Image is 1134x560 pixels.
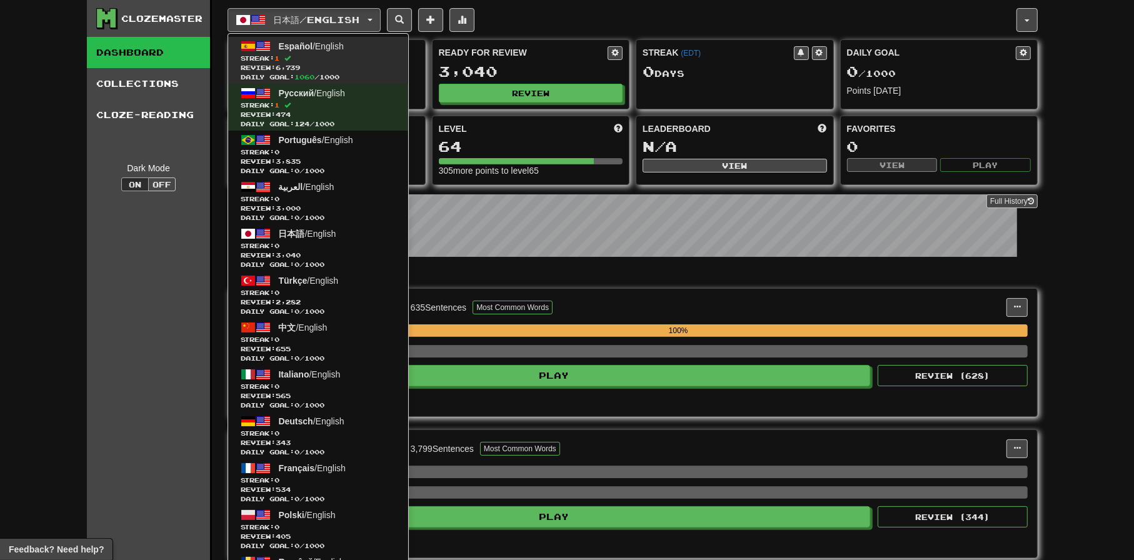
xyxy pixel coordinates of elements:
[439,84,623,102] button: Review
[274,336,279,343] span: 0
[241,522,396,532] span: Streak:
[643,62,655,80] span: 0
[87,37,210,68] a: Dashboard
[614,122,623,135] span: Score more points to level up
[279,369,341,379] span: / English
[241,429,396,438] span: Streak:
[274,289,279,296] span: 0
[274,242,279,249] span: 0
[228,412,408,459] a: Deutsch/EnglishStreak:0 Review:343Daily Goal:0/1000
[329,324,1028,337] div: 100%
[411,301,467,314] div: 635 Sentences
[847,139,1031,154] div: 0
[294,73,314,81] span: 1060
[274,429,279,437] span: 0
[241,307,396,316] span: Daily Goal: / 1000
[274,523,279,531] span: 0
[228,8,381,32] button: 日本語/English
[241,476,396,485] span: Streak:
[121,12,203,25] div: Clozemaster
[387,8,412,32] button: Search sentences
[241,354,396,363] span: Daily Goal: / 1000
[279,416,313,426] span: Deutsch
[279,276,339,286] span: / English
[279,229,336,239] span: / English
[228,224,408,271] a: 日本語/EnglishStreak:0 Review:3,040Daily Goal:0/1000
[241,213,396,222] span: Daily Goal: / 1000
[847,68,896,79] span: / 1000
[241,494,396,504] span: Daily Goal: / 1000
[241,241,396,251] span: Streak:
[449,8,474,32] button: More stats
[241,72,396,82] span: Daily Goal: / 1000
[87,68,210,99] a: Collections
[241,101,396,110] span: Streak:
[279,229,305,239] span: 日本語
[878,506,1028,527] button: Review (344)
[279,463,346,473] span: / English
[439,164,623,177] div: 305 more points to level 65
[878,365,1028,386] button: Review (628)
[241,344,396,354] span: Review: 655
[279,369,309,379] span: Italiano
[818,122,827,135] span: This week in points, UTC
[294,448,299,456] span: 0
[228,131,408,177] a: Português/EnglishStreak:0 Review:3,835Daily Goal:0/1000
[279,88,314,98] span: Русский
[274,382,279,390] span: 0
[228,506,408,552] a: Polski/EnglishStreak:0 Review:405Daily Goal:0/1000
[294,261,299,268] span: 0
[238,506,870,527] button: Play
[241,63,396,72] span: Review: 6,739
[274,195,279,202] span: 0
[418,8,443,32] button: Add sentence to collection
[279,135,322,145] span: Português
[241,119,396,129] span: Daily Goal: / 1000
[241,204,396,213] span: Review: 3,000
[940,158,1031,172] button: Play
[241,260,396,269] span: Daily Goal: / 1000
[681,49,701,57] a: (EDT)
[279,510,336,520] span: / English
[228,84,408,131] a: Русский/EnglishStreak:1 Review:474Daily Goal:124/1000
[279,41,313,51] span: Español
[294,401,299,409] span: 0
[439,46,608,59] div: Ready for Review
[279,182,303,192] span: العربية
[847,84,1031,97] div: Points [DATE]
[241,166,396,176] span: Daily Goal: / 1000
[411,442,474,455] div: 3,799 Sentences
[274,14,360,25] span: 日本語 / English
[241,194,396,204] span: Streak:
[241,157,396,166] span: Review: 3,835
[274,101,279,109] span: 1
[241,288,396,297] span: Streak:
[241,532,396,541] span: Review: 405
[643,64,827,80] div: Day s
[9,543,104,556] span: Open feedback widget
[294,354,299,362] span: 0
[643,46,794,59] div: Streak
[986,194,1038,208] a: Full History
[847,62,859,80] span: 0
[480,442,560,456] button: Most Common Words
[279,322,296,332] span: 中文
[439,122,467,135] span: Level
[279,135,353,145] span: / English
[274,148,279,156] span: 0
[87,99,210,131] a: Cloze-Reading
[643,159,827,172] button: View
[279,276,308,286] span: Türkçe
[241,147,396,157] span: Streak:
[228,269,1038,282] p: In Progress
[643,122,711,135] span: Leaderboard
[241,447,396,457] span: Daily Goal: / 1000
[294,495,299,502] span: 0
[241,401,396,410] span: Daily Goal: / 1000
[228,318,408,365] a: 中文/EnglishStreak:0 Review:655Daily Goal:0/1000
[847,46,1016,60] div: Daily Goal
[279,182,334,192] span: / English
[274,54,279,62] span: 1
[294,120,309,127] span: 124
[241,251,396,260] span: Review: 3,040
